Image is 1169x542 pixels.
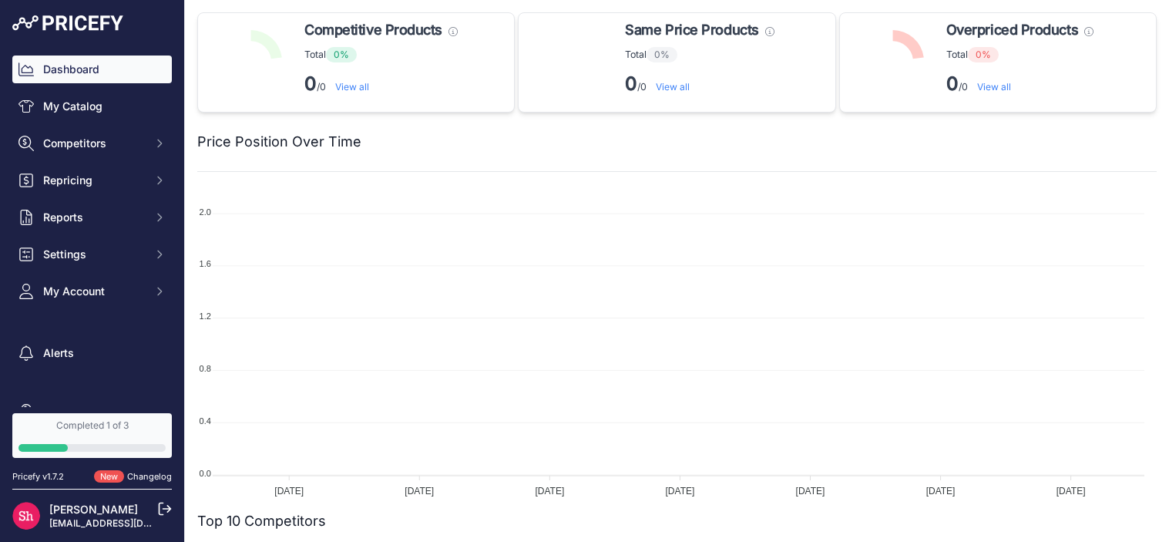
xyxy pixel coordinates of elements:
span: Repricing [43,173,144,188]
a: Changelog [127,471,172,482]
button: Competitors [12,130,172,157]
div: Completed 1 of 3 [18,419,166,432]
tspan: [DATE] [796,486,825,497]
tspan: [DATE] [926,486,956,497]
span: Settings [43,247,144,262]
span: Same Price Products [625,19,758,41]
span: Overpriced Products [946,19,1078,41]
tspan: 2.0 [200,207,211,217]
span: Competitors [43,136,144,151]
a: Alerts [12,339,172,367]
button: My Account [12,278,172,305]
h2: Top 10 Competitors [197,510,326,532]
tspan: 1.2 [200,311,211,321]
a: My Catalog [12,93,172,120]
div: Pricefy v1.7.2 [12,470,64,483]
a: [PERSON_NAME] [49,503,138,516]
span: Reports [43,210,144,225]
a: View all [335,81,369,93]
span: My Account [43,284,144,299]
p: Total [946,47,1093,62]
p: Total [625,47,774,62]
span: 0% [647,47,677,62]
p: /0 [625,72,774,96]
a: Completed 1 of 3 [12,413,172,458]
h2: Price Position Over Time [197,131,361,153]
tspan: 1.6 [200,259,211,268]
strong: 0 [946,72,959,95]
button: Repricing [12,167,172,194]
span: New [94,470,124,483]
tspan: 0.4 [200,416,211,426]
a: Dashboard [12,56,172,83]
nav: Sidebar [12,56,172,426]
strong: 0 [304,72,317,95]
tspan: [DATE] [274,486,304,497]
tspan: [DATE] [1056,486,1086,497]
strong: 0 [625,72,637,95]
span: 0% [968,47,999,62]
p: /0 [946,72,1093,96]
p: Total [304,47,458,62]
a: [EMAIL_ADDRESS][DOMAIN_NAME] [49,517,210,529]
tspan: [DATE] [666,486,695,497]
p: /0 [304,72,458,96]
span: Competitive Products [304,19,442,41]
tspan: [DATE] [405,486,434,497]
a: Suggest a feature [12,398,172,426]
a: View all [977,81,1011,93]
tspan: 0.0 [200,469,211,478]
button: Reports [12,204,172,231]
a: View all [656,81,690,93]
img: Pricefy Logo [12,15,123,31]
button: Settings [12,241,172,268]
tspan: [DATE] [535,486,564,497]
span: 0% [326,47,357,62]
tspan: 0.8 [200,364,211,373]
